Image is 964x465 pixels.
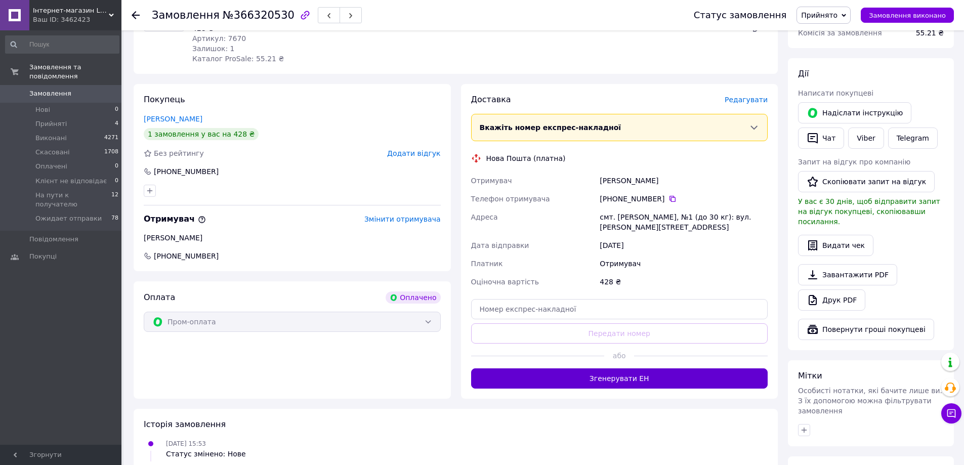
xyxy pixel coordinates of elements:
[798,29,882,37] span: Комісія за замовлення
[798,197,940,226] span: У вас є 30 днів, щоб відправити запит на відгук покупцеві, скопіювавши посилання.
[192,34,246,43] span: Артикул: 7670
[144,115,202,123] a: [PERSON_NAME]
[798,264,897,285] a: Завантажити PDF
[132,10,140,20] div: Повернутися назад
[387,149,440,157] span: Додати відгук
[29,252,57,261] span: Покупці
[798,158,910,166] span: Запит на відгук про компанію
[471,195,550,203] span: Телефон отримувача
[848,128,884,149] a: Viber
[471,241,529,249] span: Дата відправки
[144,292,175,302] span: Оплата
[29,235,78,244] span: Повідомлення
[916,29,944,37] span: 55.21 ₴
[35,191,111,209] span: На пути к получателю
[166,449,246,459] div: Статус змінено: Нове
[471,213,498,221] span: Адреса
[35,119,67,129] span: Прийняті
[798,319,934,340] button: Повернути гроші покупцеві
[798,89,873,97] span: Написати покупцеві
[29,89,71,98] span: Замовлення
[471,177,512,185] span: Отримувач
[471,260,503,268] span: Платник
[115,177,118,186] span: 0
[941,403,961,424] button: Чат з покупцем
[888,128,938,149] a: Telegram
[154,149,204,157] span: Без рейтингу
[144,233,441,243] div: [PERSON_NAME]
[144,419,226,429] span: Історія замовлення
[798,289,865,311] a: Друк PDF
[5,35,119,54] input: Пошук
[115,162,118,171] span: 0
[111,214,118,223] span: 78
[798,171,935,192] button: Скопіювати запит на відгук
[33,15,121,24] div: Ваш ID: 3462423
[35,177,107,186] span: Клієнт не відповідає
[144,214,206,224] span: Отримувач
[29,63,121,81] span: Замовлення та повідомлення
[144,95,185,104] span: Покупець
[471,368,768,389] button: Згенерувати ЕН
[598,172,770,190] div: [PERSON_NAME]
[153,166,220,177] div: [PHONE_NUMBER]
[598,273,770,291] div: 428 ₴
[35,134,67,143] span: Виконані
[869,12,946,19] span: Замовлення виконано
[144,128,259,140] div: 1 замовлення у вас на 428 ₴
[153,251,220,261] span: [PHONE_NUMBER]
[364,215,441,223] span: Змінити отримувача
[598,236,770,255] div: [DATE]
[104,134,118,143] span: 4271
[798,387,942,415] span: Особисті нотатки, які бачите лише ви. З їх допомогою можна фільтрувати замовлення
[223,9,295,21] span: №366320530
[471,299,768,319] input: Номер експрес-накладної
[115,119,118,129] span: 4
[111,191,118,209] span: 12
[604,351,634,361] span: або
[104,148,118,157] span: 1708
[798,128,844,149] button: Чат
[480,123,621,132] span: Вкажіть номер експрес-накладної
[152,9,220,21] span: Замовлення
[192,45,235,53] span: Залишок: 1
[798,235,873,256] button: Видати чек
[192,55,284,63] span: Каталог ProSale: 55.21 ₴
[598,208,770,236] div: смт. [PERSON_NAME], №1 (до 30 кг): вул. [PERSON_NAME][STREET_ADDRESS]
[798,371,822,381] span: Мітки
[600,194,768,204] div: [PHONE_NUMBER]
[35,162,67,171] span: Оплачені
[33,6,109,15] span: Інтернет-магазин LED Ukraine
[166,440,206,447] span: [DATE] 15:53
[35,214,102,223] span: Ожидает отправки
[801,11,837,19] span: Прийнято
[386,291,440,304] div: Оплачено
[471,95,511,104] span: Доставка
[725,96,768,104] span: Редагувати
[35,105,50,114] span: Нові
[484,153,568,163] div: Нова Пошта (платна)
[694,10,787,20] div: Статус замовлення
[798,69,809,78] span: Дії
[861,8,954,23] button: Замовлення виконано
[471,278,539,286] span: Оціночна вартість
[798,102,911,123] button: Надіслати інструкцію
[35,148,70,157] span: Скасовані
[598,255,770,273] div: Отримувач
[115,105,118,114] span: 0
